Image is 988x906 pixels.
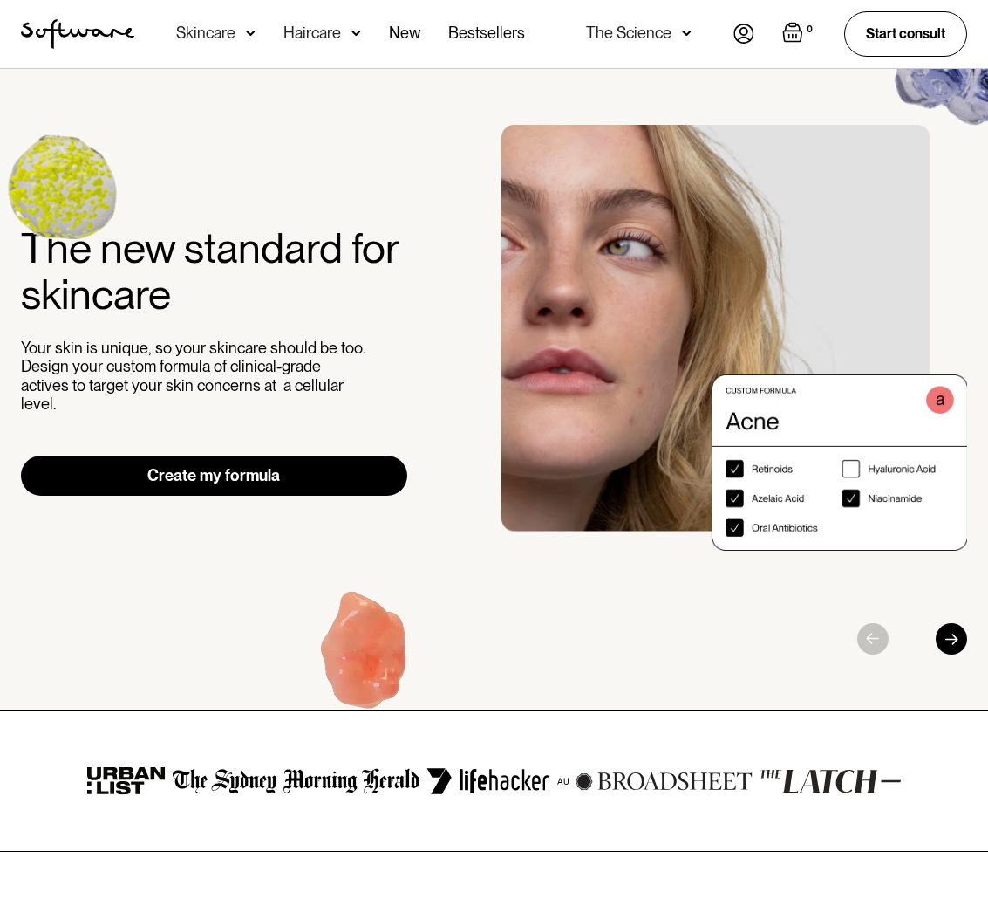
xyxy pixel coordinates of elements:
[501,125,968,596] div: 1 / 3
[21,339,370,414] p: Your skin is unique, so your skincare should be too. Design your custom formula of clinical-grade...
[576,772,753,791] img: broadsheet logo
[459,768,569,794] img: lifehacker logo
[21,19,134,49] a: home
[760,769,901,793] img: the latch logo
[803,22,816,38] div: 0
[21,456,407,496] a: Create my formula
[246,24,256,42] img: arrow down
[351,24,361,42] img: arrow down
[283,24,341,42] div: Haircare
[682,24,692,42] img: arrow down
[782,22,816,46] a: Open empty cart
[936,623,967,655] div: Next slide
[586,24,671,42] div: The Science
[173,768,419,794] img: the Sydney morning herald logo
[257,555,474,769] img: Hydroquinone (skin lightening agent)
[844,11,967,56] a: Start consult
[21,225,407,318] h2: The new standard for skincare
[21,19,134,49] img: Software Logo
[87,767,167,795] img: urban list logo
[176,24,235,42] div: Skincare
